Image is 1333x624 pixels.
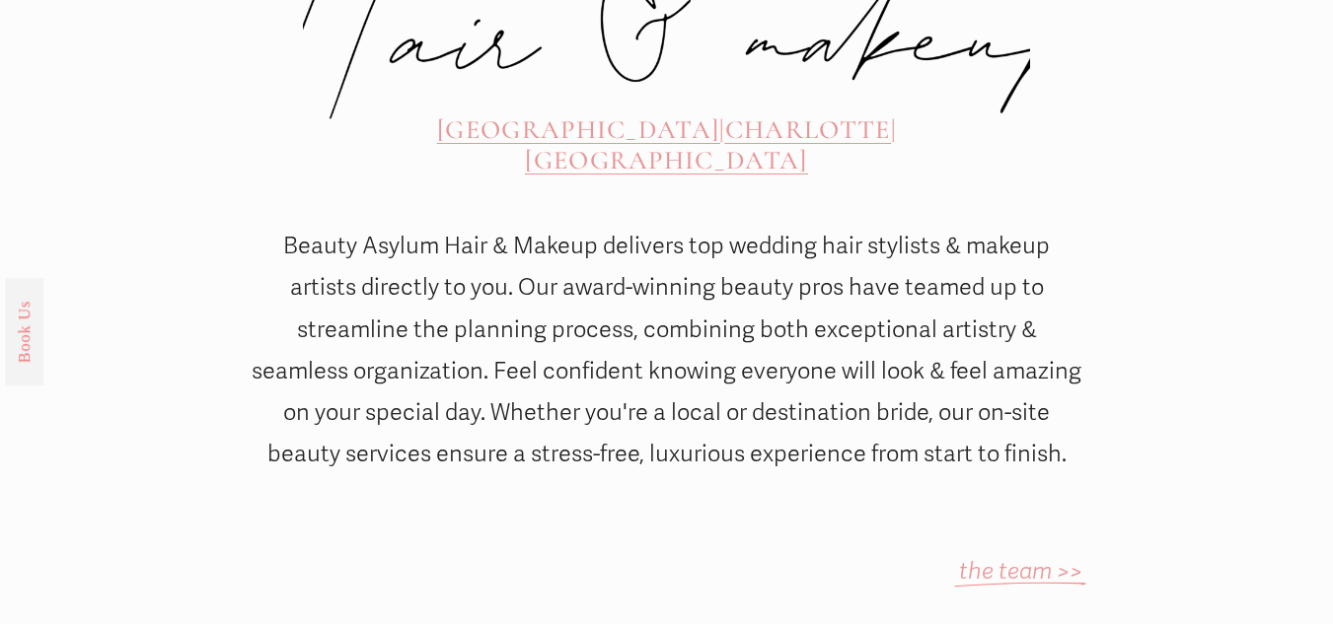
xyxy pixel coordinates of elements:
a: CHARLOTTE [725,113,891,146]
a: the team >> [959,557,1082,586]
a: Book Us [5,277,43,384]
span: | [891,113,896,146]
span: | [719,113,724,146]
a: [GEOGRAPHIC_DATA] [525,144,808,176]
a: [GEOGRAPHIC_DATA] [437,113,720,146]
p: Beauty Asylum Hair & Makeup delivers top wedding hair stylists & makeup artists directly to you. ... [251,226,1082,476]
